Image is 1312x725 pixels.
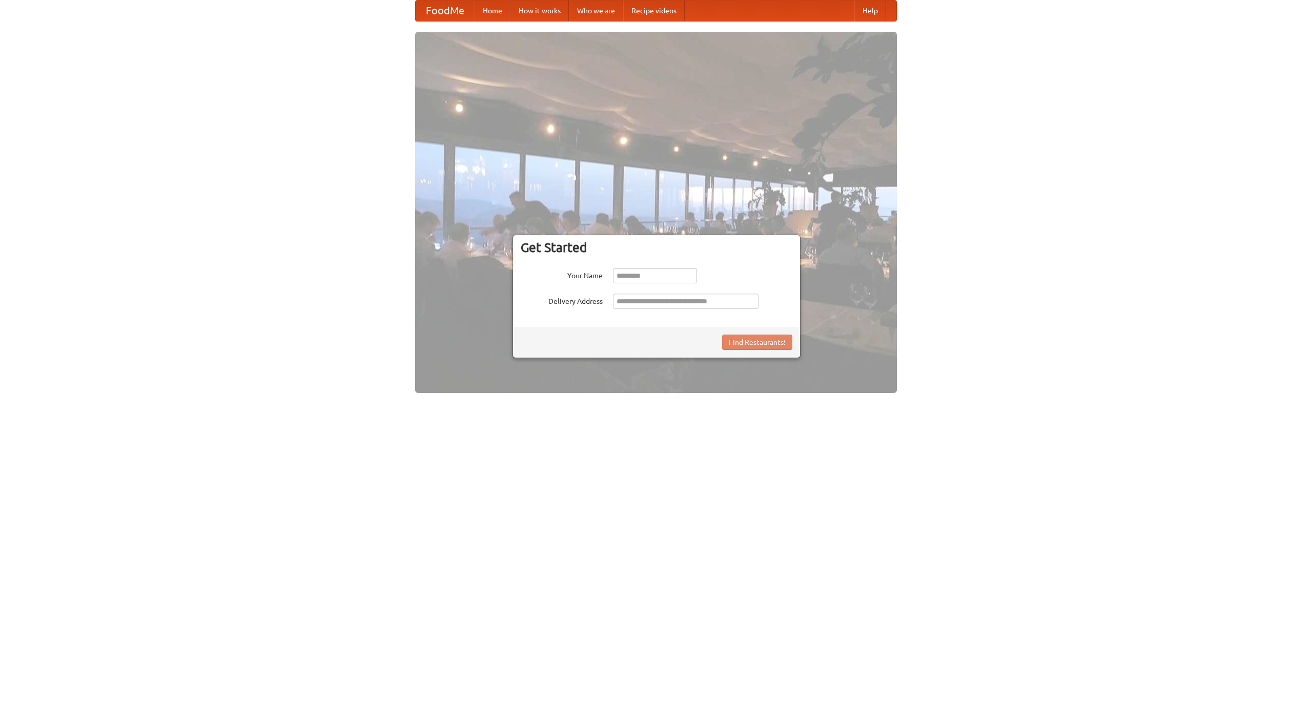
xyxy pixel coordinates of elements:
a: FoodMe [416,1,475,21]
a: Recipe videos [623,1,685,21]
a: Home [475,1,510,21]
a: Who we are [569,1,623,21]
a: Help [854,1,886,21]
a: How it works [510,1,569,21]
label: Delivery Address [521,294,603,306]
button: Find Restaurants! [722,335,792,350]
label: Your Name [521,268,603,281]
h3: Get Started [521,240,792,255]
